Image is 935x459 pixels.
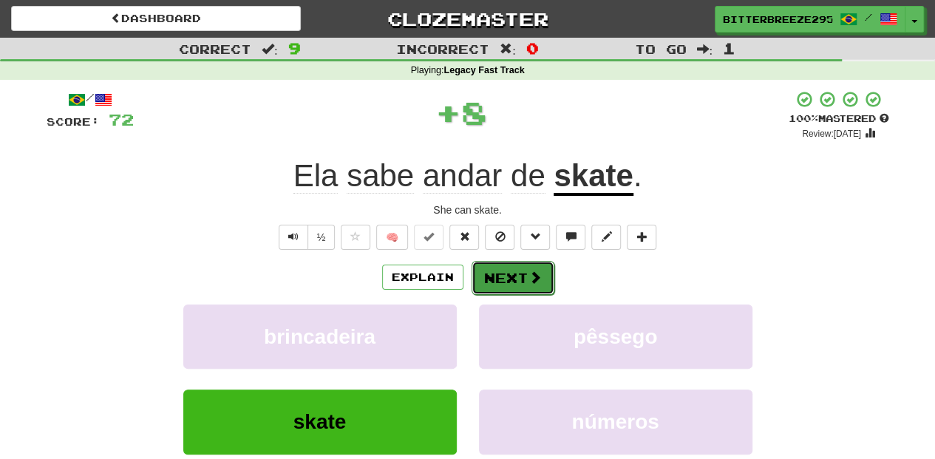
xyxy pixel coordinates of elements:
span: 72 [109,110,134,129]
span: pêssego [574,325,658,348]
button: Explain [382,265,463,290]
button: Grammar (alt+g) [520,225,550,250]
span: skate [293,410,347,433]
span: 9 [288,39,301,57]
a: Clozemaster [323,6,613,32]
span: BitterBreeze2956 [723,13,832,26]
span: Score: [47,115,100,128]
div: / [47,90,134,109]
span: números [571,410,659,433]
span: / [865,12,872,22]
span: brincadeira [264,325,375,348]
span: 0 [526,39,539,57]
button: Discuss sentence (alt+u) [556,225,585,250]
button: Add to collection (alt+a) [627,225,656,250]
button: Next [472,261,554,295]
span: : [262,43,278,55]
div: Mastered [789,112,889,126]
button: ½ [307,225,336,250]
button: Ignore sentence (alt+i) [485,225,514,250]
span: 8 [461,94,487,131]
button: Reset to 0% Mastered (alt+r) [449,225,479,250]
span: : [696,43,713,55]
button: números [479,390,752,454]
strong: Legacy Fast Track [443,65,524,75]
a: BitterBreeze2956 / [715,6,905,33]
span: 100 % [789,112,818,124]
u: skate [554,158,633,196]
button: Set this sentence to 100% Mastered (alt+m) [414,225,443,250]
button: Edit sentence (alt+d) [591,225,621,250]
span: 1 [723,39,735,57]
div: Text-to-speech controls [276,225,336,250]
button: Favorite sentence (alt+f) [341,225,370,250]
span: Correct [179,41,251,56]
span: de [511,158,545,194]
small: Review: [DATE] [802,129,861,139]
span: To go [634,41,686,56]
span: . [633,158,642,193]
span: + [435,90,461,135]
span: sabe [347,158,414,194]
button: pêssego [479,305,752,369]
span: Ela [293,158,339,194]
span: andar [423,158,502,194]
span: : [500,43,516,55]
span: Incorrect [396,41,489,56]
button: brincadeira [183,305,457,369]
button: skate [183,390,457,454]
button: 🧠 [376,225,408,250]
a: Dashboard [11,6,301,31]
button: Play sentence audio (ctl+space) [279,225,308,250]
div: She can skate. [47,203,889,217]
